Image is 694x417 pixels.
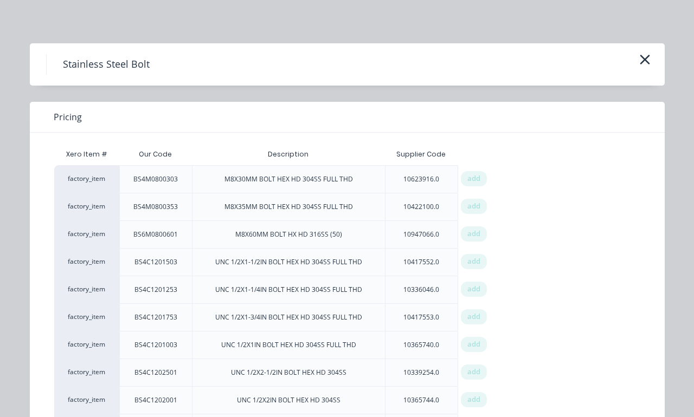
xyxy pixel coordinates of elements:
div: BS4C1201503 [134,257,177,267]
div: add [461,254,487,269]
div: factory_item [54,276,119,303]
div: 10422100.0 [403,202,439,212]
div: UNC 1/2X1-3/4IN BOLT HEX HD 304SS FULL THD [215,312,362,322]
div: UNC 1/2X1-1/2IN BOLT HEX HD 304SS FULL THD [215,257,362,267]
div: M8X60MM BOLT HX HD 316SS (50) [235,230,342,239]
span: add [467,367,480,377]
span: add [467,339,480,350]
div: UNC 1/2X1IN BOLT HEX HD 304SS FULL THD [221,340,356,350]
span: add [467,229,480,239]
div: UNC 1/2X2IN BOLT HEX HD 304SS [237,395,340,405]
span: add [467,201,480,212]
div: 10623916.0 [403,174,439,184]
div: Xero Item # [54,144,119,165]
span: add [467,394,480,405]
div: factory_item [54,303,119,331]
div: 10417553.0 [403,312,439,322]
span: add [467,173,480,184]
div: add [461,199,487,214]
div: add [461,309,487,324]
div: factory_item [54,165,119,193]
div: BS4C1202501 [134,368,177,377]
div: UNC 1/2X1-1/4IN BOLT HEX HD 304SS FULL THD [215,285,362,295]
div: BS4C1201253 [134,285,177,295]
div: factory_item [54,331,119,359]
div: factory_item [54,359,119,386]
div: factory_item [54,386,119,414]
div: add [461,226,487,242]
div: 10947066.0 [403,230,439,239]
span: Pricing [54,110,82,123]
div: BS4C1202001 [134,395,177,405]
span: add [467,284,480,295]
div: factory_item [54,193,119,220]
div: factory_item [54,220,119,248]
div: add [461,364,487,380]
div: BS4C1201753 [134,312,177,322]
div: UNC 1/2X2-1/2IN BOLT HEX HD 304SS [231,368,346,377]
div: 10336046.0 [403,285,439,295]
div: Our Code [130,141,181,168]
div: add [461,171,487,186]
div: Description [259,141,317,168]
div: M8X30MM BOLT HEX HD 304SS FULL THD [224,174,353,184]
div: BS4C1201003 [134,340,177,350]
div: BS4M0800353 [133,202,178,212]
div: add [461,337,487,352]
div: add [461,392,487,407]
div: factory_item [54,248,119,276]
div: 10365744.0 [403,395,439,405]
div: BS6M0800601 [133,230,178,239]
div: 10417552.0 [403,257,439,267]
span: add [467,311,480,322]
div: Supplier Code [388,141,454,168]
div: BS4M0800303 [133,174,178,184]
div: M8X35MM BOLT HEX HD 304SS FULL THD [224,202,353,212]
div: add [461,282,487,297]
h4: Stainless Steel Bolt [46,54,166,75]
div: 10339254.0 [403,368,439,377]
span: add [467,256,480,267]
div: 10365740.0 [403,340,439,350]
